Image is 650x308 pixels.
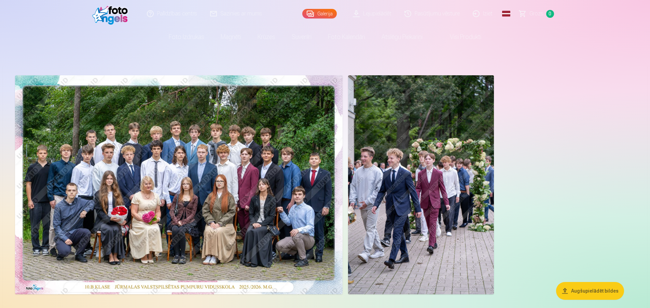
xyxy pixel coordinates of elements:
button: Augšupielādēt bildes [556,282,624,300]
a: Krūzes [249,27,283,47]
a: Suvenīri [283,27,320,47]
a: Atslēgu piekariņi [373,27,431,47]
img: /fa3 [92,3,132,25]
span: 0 [546,10,554,18]
a: Foto izdrukas [161,27,212,47]
span: Grozs [529,10,543,18]
a: Visi produkti [431,27,489,47]
a: Galerija [302,9,337,18]
a: Magnēti [212,27,249,47]
a: Foto kalendāri [320,27,373,47]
